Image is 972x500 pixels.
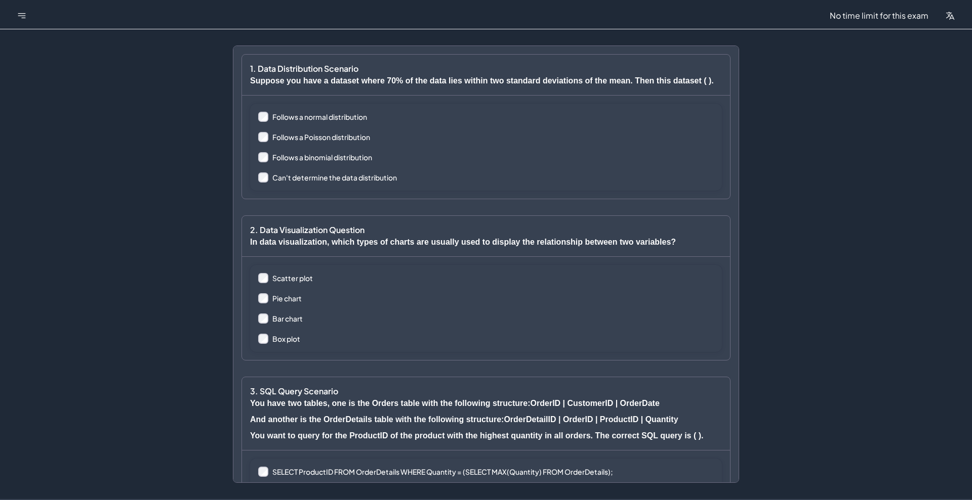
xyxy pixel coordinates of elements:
[250,430,722,442] p: You want to query for the ProductID of the product with the highest quantity in all orders. The c...
[272,334,300,344] div: Box plot
[830,10,928,22] div: No time limit for this exam
[258,152,268,162] input: Follows a binomial distribution
[258,293,268,303] input: Pie chart
[272,172,397,183] div: Can't determine the data distribution
[250,397,722,410] p: You have two tables, one is the Orders table with the following structure:
[504,415,678,424] strong: OrderDetailID | OrderID | ProductID | Quantity
[258,467,268,477] input: SELECT ProductID FROM OrderDetails WHERE Quantity = (SELECT MAX(Quantity) FROM OrderDetails);
[258,273,268,283] input: Scatter plot
[272,467,613,477] div: SELECT ProductID FROM OrderDetails WHERE Quantity = (SELECT MAX(Quantity) FROM OrderDetails);
[250,385,722,397] div: 3. SQL Query Scenario
[272,273,313,283] div: Scatter plot
[250,75,722,87] p: Suppose you have a dataset where 70% of the data lies within two standard deviations of the mean....
[272,132,370,142] div: Follows a Poisson distribution
[272,112,367,122] div: Follows a normal distribution
[272,293,302,303] div: Pie chart
[250,414,722,426] p: And another is the OrderDetails table with the following structure:
[250,63,722,75] div: 1. Data Distribution Scenario
[272,313,303,324] div: Bar chart
[250,236,722,248] p: In data visualization, which types of charts are usually used to display the relationship between...
[258,112,268,122] input: Follows a normal distribution
[258,334,268,344] input: Box plot
[250,224,722,236] div: 2. Data Visualization Question
[258,132,268,142] input: Follows a Poisson distribution
[531,399,660,407] strong: OrderID | CustomerID | OrderDate
[258,313,268,324] input: Bar chart
[258,172,268,183] input: Can't determine the data distribution
[272,152,372,162] div: Follows a binomial distribution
